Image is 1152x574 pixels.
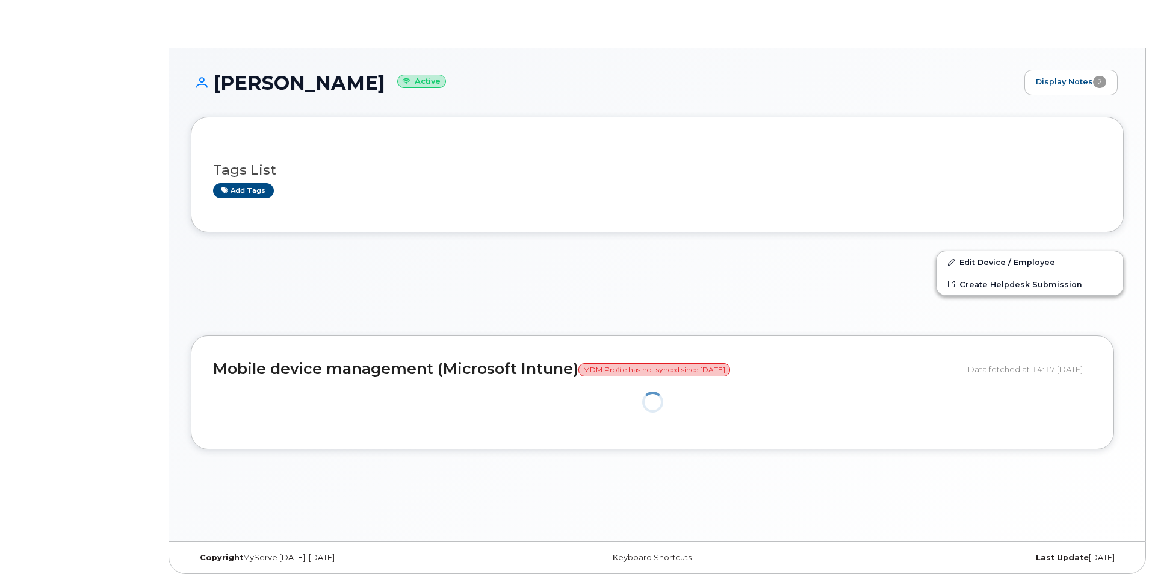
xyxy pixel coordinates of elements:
div: [DATE] [813,553,1124,563]
strong: Last Update [1036,553,1089,562]
h1: [PERSON_NAME] [191,72,1018,93]
a: Add tags [213,183,274,198]
h2: Mobile device management (Microsoft Intune) [213,361,959,378]
div: Data fetched at 14:17 [DATE] [968,358,1092,381]
a: Keyboard Shortcuts [613,553,692,562]
small: Active [397,75,446,89]
a: Display Notes2 [1024,70,1118,95]
span: 2 [1093,76,1106,88]
span: MDM Profile has not synced since [DATE] [578,363,730,376]
strong: Copyright [200,553,243,562]
div: MyServe [DATE]–[DATE] [191,553,502,563]
h3: Tags List [213,163,1101,178]
a: Edit Device / Employee [937,251,1123,273]
a: Create Helpdesk Submission [937,273,1123,295]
